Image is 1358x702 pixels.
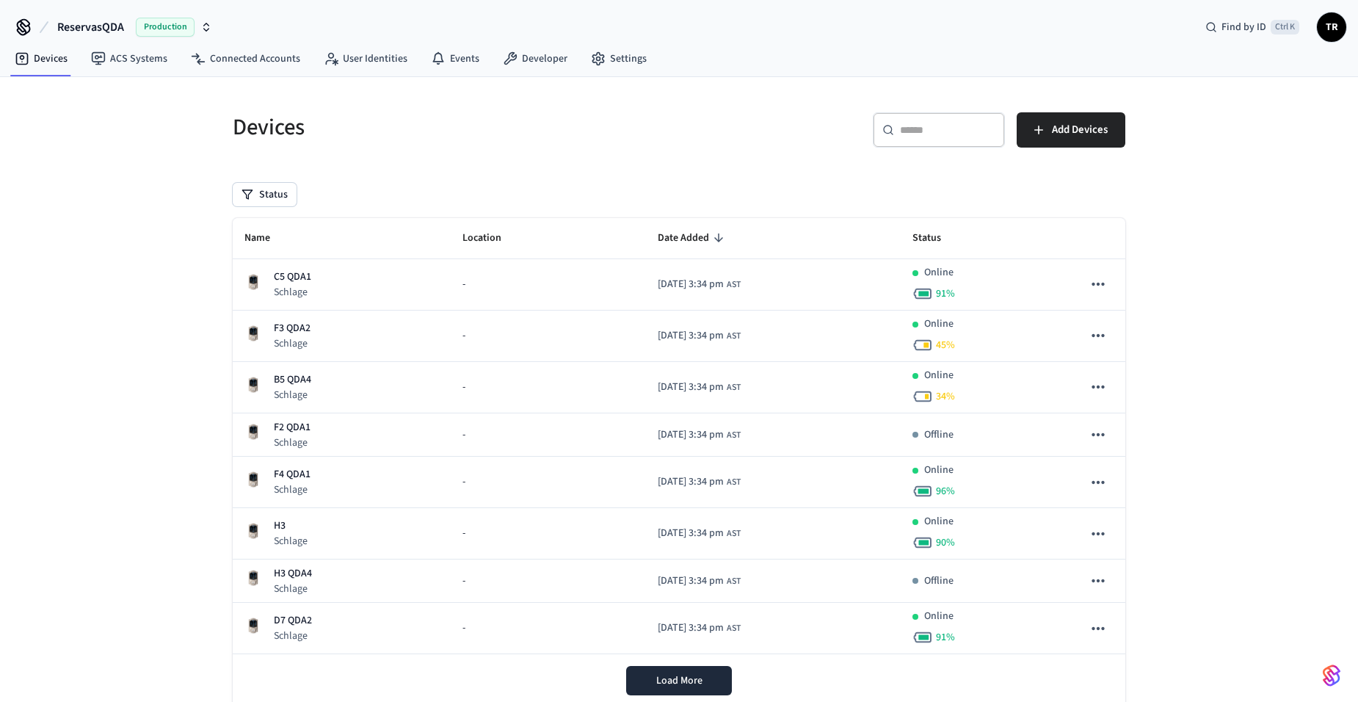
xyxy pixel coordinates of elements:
span: Add Devices [1052,120,1108,140]
button: Add Devices [1017,112,1125,148]
p: Schlage [274,629,312,643]
p: Online [924,514,954,529]
button: Load More [626,666,732,695]
p: Schlage [274,435,311,450]
p: Schlage [274,336,311,351]
img: Schlage Sense Smart Deadbolt with Camelot Trim, Front [244,273,262,291]
table: sticky table [233,218,1125,654]
span: 45 % [936,338,955,352]
span: [DATE] 3:34 pm [658,474,724,490]
span: 34 % [936,389,955,404]
div: America/Santo_Domingo [658,380,741,395]
span: - [462,380,465,395]
span: - [462,620,465,636]
p: C5 QDA1 [274,269,311,285]
h5: Devices [233,112,670,142]
a: Settings [579,46,658,72]
img: Schlage Sense Smart Deadbolt with Camelot Trim, Front [244,569,262,587]
span: Date Added [658,227,728,250]
p: Online [924,265,954,281]
span: 96 % [936,484,955,499]
a: User Identities [312,46,419,72]
p: D7 QDA2 [274,613,312,629]
p: B5 QDA4 [274,372,311,388]
p: F2 QDA1 [274,420,311,435]
span: [DATE] 3:34 pm [658,277,724,292]
div: America/Santo_Domingo [658,573,741,589]
span: - [462,474,465,490]
img: Schlage Sense Smart Deadbolt with Camelot Trim, Front [244,423,262,441]
span: - [462,328,465,344]
p: H3 [274,518,308,534]
p: Schlage [274,534,308,549]
button: TR [1317,12,1346,42]
p: F4 QDA1 [274,467,311,482]
span: Location [462,227,520,250]
a: ACS Systems [79,46,179,72]
span: [DATE] 3:34 pm [658,380,724,395]
span: - [462,277,465,292]
p: Schlage [274,388,311,402]
div: America/Santo_Domingo [658,526,741,541]
a: Devices [3,46,79,72]
span: TR [1318,14,1345,40]
span: AST [727,381,741,394]
p: Schlage [274,285,311,300]
span: Name [244,227,289,250]
img: Schlage Sense Smart Deadbolt with Camelot Trim, Front [244,522,262,540]
img: Schlage Sense Smart Deadbolt with Camelot Trim, Front [244,325,262,342]
span: - [462,427,465,443]
span: ReservasQDA [57,18,124,36]
span: [DATE] 3:34 pm [658,620,724,636]
p: Schlage [274,582,312,596]
p: Offline [924,573,954,589]
span: - [462,573,465,589]
span: 91 % [936,286,955,301]
span: [DATE] 3:34 pm [658,328,724,344]
div: Find by IDCtrl K [1194,14,1311,40]
div: America/Santo_Domingo [658,620,741,636]
a: Developer [491,46,579,72]
span: AST [727,527,741,540]
span: Ctrl K [1271,20,1299,35]
span: AST [727,429,741,442]
p: Schlage [274,482,311,497]
span: [DATE] 3:34 pm [658,427,724,443]
img: SeamLogoGradient.69752ec5.svg [1323,664,1340,687]
a: Events [419,46,491,72]
p: Online [924,316,954,332]
p: Online [924,609,954,624]
p: Online [924,368,954,383]
div: America/Santo_Domingo [658,474,741,490]
span: - [462,526,465,541]
p: H3 QDA4 [274,566,312,582]
span: AST [727,330,741,343]
span: 90 % [936,535,955,550]
p: F3 QDA2 [274,321,311,336]
img: Schlage Sense Smart Deadbolt with Camelot Trim, Front [244,376,262,394]
div: America/Santo_Domingo [658,427,741,443]
img: Schlage Sense Smart Deadbolt with Camelot Trim, Front [244,471,262,488]
span: AST [727,575,741,588]
span: 91 % [936,630,955,645]
p: Offline [924,427,954,443]
button: Status [233,183,297,206]
span: Production [136,18,195,37]
span: Find by ID [1221,20,1266,35]
span: Load More [656,673,702,688]
span: [DATE] 3:34 pm [658,573,724,589]
span: AST [727,476,741,489]
img: Schlage Sense Smart Deadbolt with Camelot Trim, Front [244,617,262,634]
span: AST [727,278,741,292]
div: America/Santo_Domingo [658,277,741,292]
span: [DATE] 3:34 pm [658,526,724,541]
span: AST [727,622,741,635]
p: Online [924,463,954,478]
span: Status [912,227,960,250]
a: Connected Accounts [179,46,312,72]
div: America/Santo_Domingo [658,328,741,344]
